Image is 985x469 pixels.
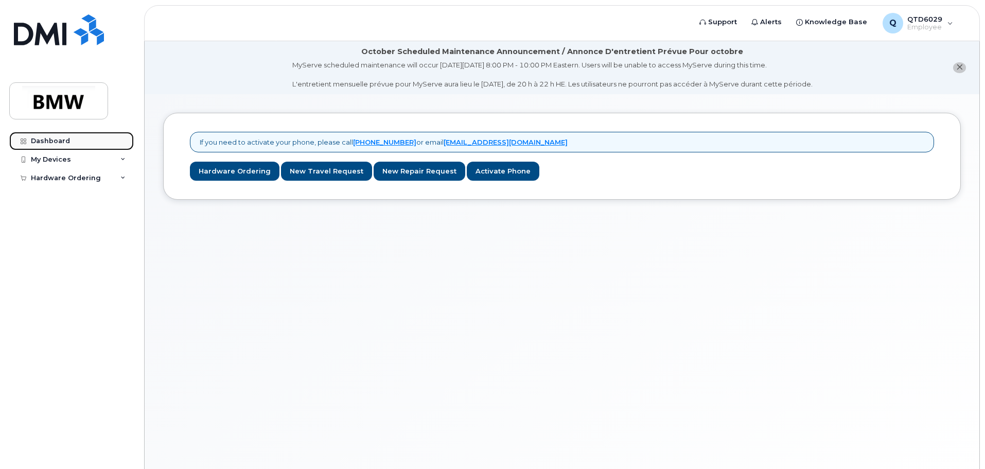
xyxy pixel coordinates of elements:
[292,60,813,89] div: MyServe scheduled maintenance will occur [DATE][DATE] 8:00 PM - 10:00 PM Eastern. Users will be u...
[361,46,743,57] div: October Scheduled Maintenance Announcement / Annonce D'entretient Prévue Pour octobre
[940,424,977,461] iframe: Messenger Launcher
[281,162,372,181] a: New Travel Request
[190,162,279,181] a: Hardware Ordering
[353,138,416,146] a: [PHONE_NUMBER]
[374,162,465,181] a: New Repair Request
[444,138,568,146] a: [EMAIL_ADDRESS][DOMAIN_NAME]
[467,162,539,181] a: Activate Phone
[953,62,966,73] button: close notification
[200,137,568,147] p: If you need to activate your phone, please call or email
